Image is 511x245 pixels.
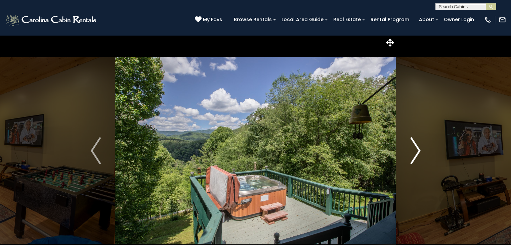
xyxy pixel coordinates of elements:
a: About [416,14,437,25]
a: Rental Program [367,14,413,25]
a: Owner Login [440,14,477,25]
a: Real Estate [330,14,364,25]
img: mail-regular-white.png [499,16,506,23]
span: My Favs [203,16,222,23]
a: Browse Rentals [230,14,275,25]
img: arrow [91,137,101,164]
img: arrow [410,137,420,164]
a: Local Area Guide [278,14,327,25]
img: phone-regular-white.png [484,16,492,23]
a: My Favs [195,16,224,23]
img: White-1-2.png [5,13,98,27]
